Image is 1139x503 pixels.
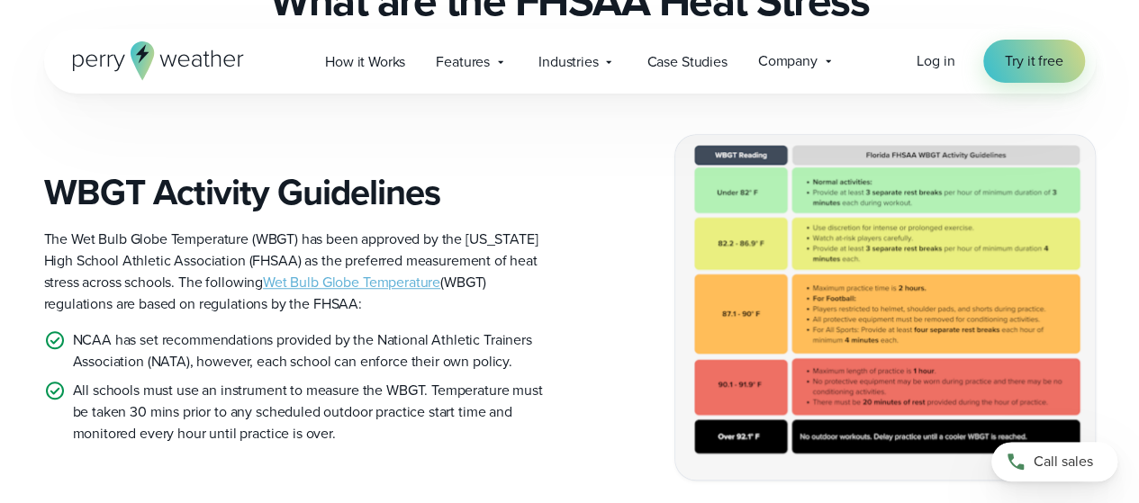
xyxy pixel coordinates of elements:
[263,272,440,292] a: Wet Bulb Globe Temperature
[44,171,556,214] h3: WBGT Activity Guidelines
[310,43,420,80] a: How it Works
[538,51,598,73] span: Industries
[44,229,556,315] p: The Wet Bulb Globe Temperature (WBGT) has been approved by the [US_STATE] High School Athletic As...
[991,442,1117,481] a: Call sales
[1034,451,1093,472] span: Call sales
[1005,50,1062,72] span: Try it free
[73,380,556,445] p: All schools must use an instrument to measure the WBGT. Temperature must be taken 30 mins prior t...
[675,135,1095,480] img: Florida FHSAA WBGT Guidelines
[73,329,556,373] p: NCAA has set recommendations provided by the National Athletic Trainers Association (NATA), howev...
[436,51,490,73] span: Features
[631,43,742,80] a: Case Studies
[917,50,954,72] a: Log in
[983,40,1084,83] a: Try it free
[758,50,818,72] span: Company
[646,51,727,73] span: Case Studies
[325,51,405,73] span: How it Works
[917,50,954,71] span: Log in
